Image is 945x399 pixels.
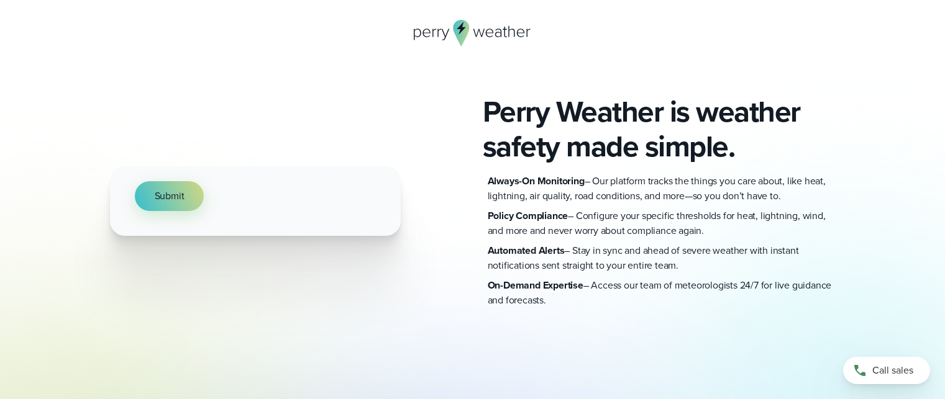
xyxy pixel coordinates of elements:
[488,174,836,204] p: – Our platform tracks the things you care about, like heat, lightning, air quality, road conditio...
[155,189,185,204] span: Submit
[488,174,585,188] strong: Always-On Monitoring
[488,278,583,292] strong: On-Demand Expertise
[488,208,836,238] p: – Configure your specific thresholds for heat, lightning, wind, and more and never worry about co...
[488,208,568,223] strong: Policy Compliance
[135,181,204,211] button: Submit
[488,278,836,308] p: – Access our team of meteorologists 24/7 for live guidance and forecasts.
[872,363,913,378] span: Call sales
[488,243,565,258] strong: Automated Alerts
[483,94,836,164] h2: Perry Weather is weather safety made simple.
[488,243,836,273] p: – Stay in sync and ahead of severe weather with instant notifications sent straight to your entir...
[843,357,930,384] a: Call sales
